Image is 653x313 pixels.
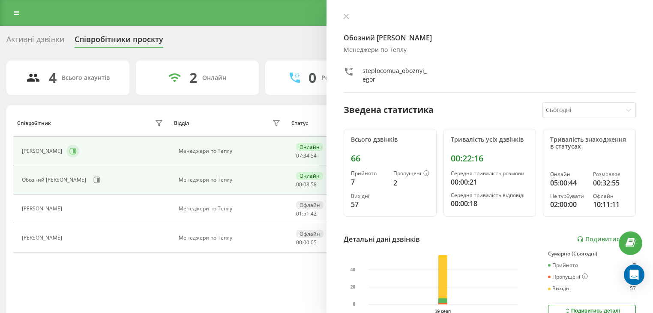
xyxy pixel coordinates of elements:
[49,70,57,86] div: 4
[593,199,629,210] div: 10:11:11
[17,120,51,126] div: Співробітник
[451,192,529,198] div: Середня тривалість відповіді
[344,46,636,54] div: Менеджери по Теплу
[291,120,308,126] div: Статус
[351,170,386,176] div: Прийнято
[62,74,110,82] div: Всього акаунтів
[550,199,586,210] div: 02:00:00
[189,70,197,86] div: 2
[311,239,317,246] span: 05
[351,199,386,210] div: 57
[321,74,363,82] div: Розмовляють
[296,153,317,159] div: : :
[296,240,317,246] div: : :
[550,178,586,188] div: 05:00:44
[577,236,636,243] a: Подивитись звіт
[344,234,420,244] div: Детальні дані дзвінків
[451,177,529,187] div: 00:00:21
[548,286,571,292] div: Вихідні
[296,211,317,217] div: : :
[6,35,64,48] div: Активні дзвінки
[593,178,629,188] div: 00:32:55
[296,143,323,151] div: Онлайн
[174,120,189,126] div: Відділ
[311,152,317,159] span: 54
[296,182,317,188] div: : :
[311,210,317,217] span: 42
[593,193,629,199] div: Офлайн
[303,239,309,246] span: 00
[344,103,434,116] div: Зведена статистика
[633,262,636,268] div: 7
[350,285,356,289] text: 20
[630,286,636,292] div: 57
[296,210,302,217] span: 01
[296,201,324,209] div: Офлайн
[75,35,163,48] div: Співробітники проєкту
[550,136,629,151] div: Тривалість знаходження в статусах
[451,153,529,164] div: 00:22:16
[344,33,636,43] h4: Обозний [PERSON_NAME]
[22,235,64,241] div: [PERSON_NAME]
[351,177,386,187] div: 7
[393,178,429,188] div: 2
[548,273,588,280] div: Пропущені
[550,193,586,199] div: Не турбувати
[22,177,88,183] div: Обозний [PERSON_NAME]
[303,210,309,217] span: 51
[22,148,64,154] div: [PERSON_NAME]
[311,181,317,188] span: 58
[179,177,283,183] div: Менеджери по Теплу
[309,70,316,86] div: 0
[351,193,386,199] div: Вихідні
[296,181,302,188] span: 00
[451,170,529,176] div: Середня тривалість розмови
[593,171,629,177] div: Розмовляє
[22,206,64,212] div: [PERSON_NAME]
[353,302,355,307] text: 0
[179,148,283,154] div: Менеджери по Теплу
[393,170,429,177] div: Пропущені
[351,136,429,143] div: Всього дзвінків
[550,171,586,177] div: Онлайн
[362,67,430,84] div: steplocomua_oboznyi_egor
[350,267,356,272] text: 40
[296,172,323,180] div: Онлайн
[303,181,309,188] span: 08
[303,152,309,159] span: 34
[624,264,644,285] div: Open Intercom Messenger
[548,262,578,268] div: Прийнято
[296,152,302,159] span: 07
[202,74,226,82] div: Онлайн
[296,239,302,246] span: 00
[451,198,529,209] div: 00:00:18
[351,153,429,164] div: 66
[548,251,636,257] div: Сумарно (Сьогодні)
[451,136,529,143] div: Тривалість усіх дзвінків
[179,235,283,241] div: Менеджери по Теплу
[179,206,283,212] div: Менеджери по Теплу
[296,230,324,238] div: Офлайн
